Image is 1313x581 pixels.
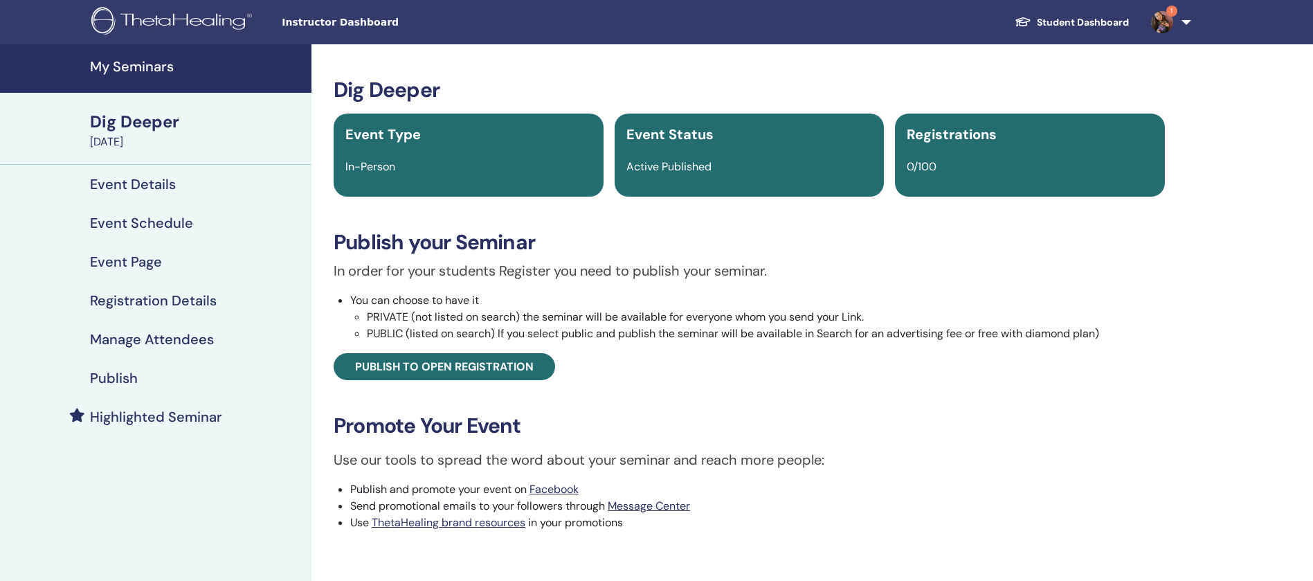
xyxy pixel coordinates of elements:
h4: Event Schedule [90,215,193,231]
p: In order for your students Register you need to publish your seminar. [334,260,1165,281]
li: You can choose to have it [350,292,1165,342]
span: Instructor Dashboard [282,15,489,30]
span: Event Status [626,125,714,143]
h4: Manage Attendees [90,331,214,348]
li: Publish and promote your event on [350,481,1165,498]
h3: Dig Deeper [334,78,1165,102]
a: Message Center [608,499,690,513]
span: 0/100 [907,159,936,174]
h4: Event Details [90,176,176,193]
img: default.jpg [1151,11,1173,33]
li: Use in your promotions [350,515,1165,531]
img: logo.png [91,7,257,38]
div: Dig Deeper [90,110,303,134]
a: Facebook [529,482,579,497]
div: [DATE] [90,134,303,150]
h4: Highlighted Seminar [90,409,222,425]
img: graduation-cap-white.svg [1015,16,1031,28]
span: In-Person [345,159,395,174]
h4: Registration Details [90,292,217,309]
p: Use our tools to spread the word about your seminar and reach more people: [334,449,1165,470]
h4: My Seminars [90,58,303,75]
h4: Publish [90,370,138,386]
a: Publish to open registration [334,353,555,380]
a: Student Dashboard [1004,10,1140,35]
li: PRIVATE (not listed on search) the seminar will be available for everyone whom you send your Link. [367,309,1165,325]
a: Dig Deeper[DATE] [82,110,311,150]
h4: Event Page [90,253,162,270]
li: Send promotional emails to your followers through [350,498,1165,515]
span: 1 [1166,6,1177,17]
span: Registrations [907,125,997,143]
li: PUBLIC (listed on search) If you select public and publish the seminar will be available in Searc... [367,325,1165,342]
span: Active Published [626,159,712,174]
a: ThetaHealing brand resources [372,515,525,530]
h3: Promote Your Event [334,413,1165,438]
span: Event Type [345,125,421,143]
span: Publish to open registration [355,359,534,374]
h3: Publish your Seminar [334,230,1165,255]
